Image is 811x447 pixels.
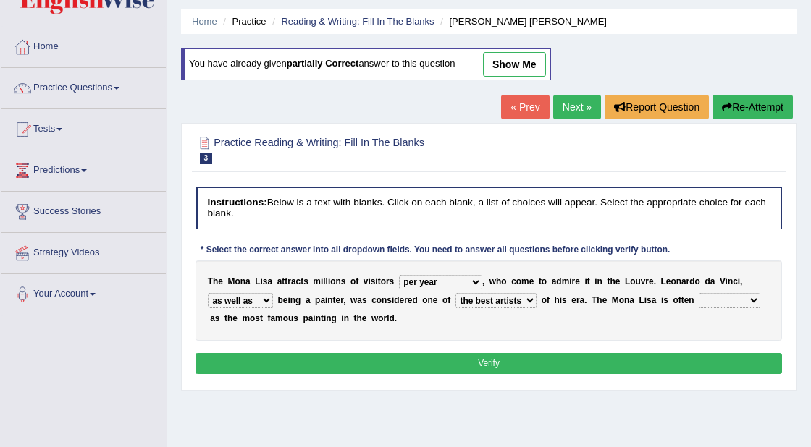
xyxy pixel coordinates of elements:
[705,276,710,286] b: d
[639,295,644,305] b: L
[607,276,610,286] b: t
[313,276,321,286] b: m
[597,295,602,305] b: h
[192,16,217,27] a: Home
[291,276,296,286] b: a
[673,295,678,305] b: o
[287,276,291,286] b: r
[625,276,630,286] b: L
[196,134,560,164] h2: Practice Reading & Writing: Fill In The Blanks
[575,276,580,286] b: e
[196,353,783,374] button: Verify
[354,313,357,323] b: t
[306,295,311,305] b: a
[283,295,288,305] b: e
[387,313,389,323] b: l
[654,276,656,286] b: .
[219,14,266,28] li: Practice
[235,276,240,286] b: o
[501,95,549,119] a: « Prev
[641,276,646,286] b: v
[602,295,608,305] b: e
[511,276,516,286] b: c
[378,276,381,286] b: t
[580,295,585,305] b: a
[584,276,587,286] b: i
[1,109,166,145] a: Tests
[728,276,733,286] b: n
[605,95,709,119] button: Report Question
[447,295,450,305] b: f
[331,313,336,323] b: g
[325,295,327,305] b: i
[283,313,288,323] b: o
[666,276,671,286] b: e
[400,295,405,305] b: e
[263,276,268,286] b: s
[612,295,619,305] b: M
[196,187,783,229] h4: Below is a text with blanks. Click on each blank, a list of choices will appear. Select the appro...
[635,276,640,286] b: u
[594,276,597,286] b: i
[218,276,223,286] b: e
[368,276,370,286] b: i
[539,276,542,286] b: t
[412,295,417,305] b: d
[556,276,561,286] b: d
[255,313,260,323] b: s
[207,197,266,208] b: Instructions:
[287,59,359,69] b: partially correct
[270,313,275,323] b: a
[196,244,676,257] div: * Select the correct answer into all dropdown fields. You need to answer all questions before cli...
[260,313,263,323] b: t
[482,276,484,286] b: ,
[389,313,394,323] b: d
[496,276,501,286] b: h
[285,276,287,286] b: t
[501,276,506,286] b: o
[200,153,213,164] span: 3
[428,295,433,305] b: n
[268,313,271,323] b: f
[341,276,346,286] b: s
[371,313,378,323] b: w
[232,313,238,323] b: e
[542,276,547,286] b: o
[330,276,335,286] b: o
[281,16,434,27] a: Reading & Writing: Fill In The Blanks
[624,295,629,305] b: n
[740,276,742,286] b: ,
[287,295,290,305] b: i
[293,313,298,323] b: s
[327,295,332,305] b: n
[215,313,220,323] b: s
[208,276,213,286] b: T
[661,276,666,286] b: L
[720,276,726,286] b: V
[560,295,562,305] b: i
[250,313,255,323] b: o
[288,313,293,323] b: u
[321,276,323,286] b: i
[326,276,328,286] b: l
[224,313,227,323] b: t
[1,27,166,63] a: Home
[592,295,597,305] b: T
[713,95,793,119] button: Re-Attempt
[390,276,395,286] b: s
[357,295,362,305] b: a
[371,295,377,305] b: c
[645,276,649,286] b: r
[378,313,383,323] b: o
[382,295,387,305] b: n
[328,276,330,286] b: i
[313,313,315,323] b: i
[584,295,587,305] b: .
[387,295,392,305] b: s
[649,276,654,286] b: e
[210,313,215,323] b: a
[547,295,550,305] b: f
[663,295,668,305] b: s
[315,295,320,305] b: p
[644,295,647,305] b: i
